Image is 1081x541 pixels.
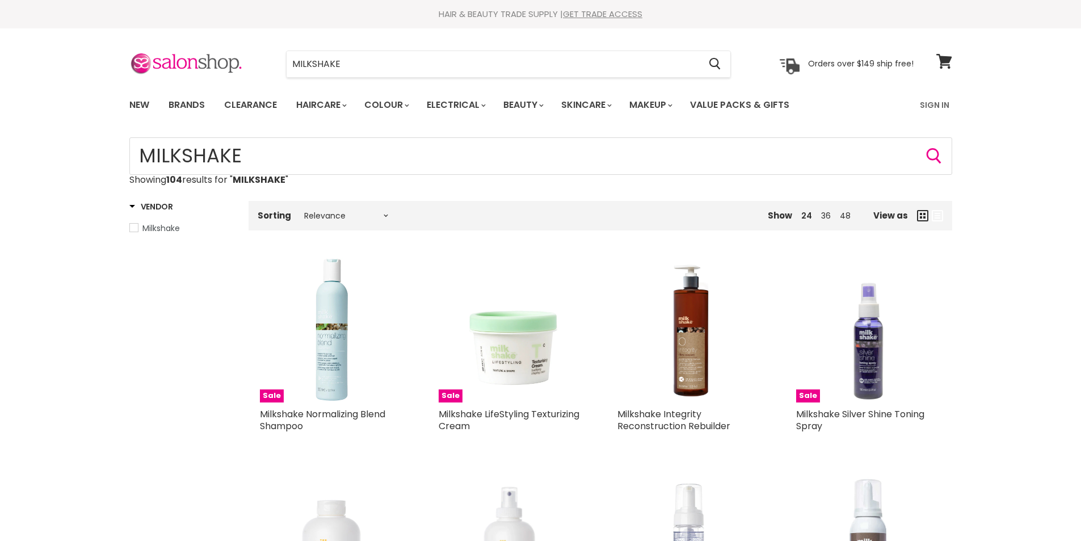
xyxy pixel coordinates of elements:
img: Milkshake Silver Shine Toning Spray [796,258,941,402]
img: Milkshake LifeStyling Texturizing Cream [439,258,583,402]
label: Sorting [258,211,291,220]
input: Search [129,137,952,175]
a: Haircare [288,93,354,117]
button: Search [925,147,943,165]
a: Electrical [418,93,493,117]
span: View as [873,211,908,220]
span: Sale [439,389,462,402]
span: Sale [796,389,820,402]
form: Product [129,137,952,175]
a: 48 [840,210,851,221]
strong: 104 [166,173,182,186]
a: 24 [801,210,812,221]
a: New [121,93,158,117]
a: Milkshake Normalizing Blend Shampoo [260,408,385,433]
ul: Main menu [121,89,856,121]
button: Search [700,51,730,77]
img: Milkshake Integrity Reconstruction Rebuilder [659,258,720,402]
input: Search [287,51,700,77]
span: Show [768,209,792,221]
a: Milkshake Integrity Reconstruction Rebuilder [617,258,762,402]
a: GET TRADE ACCESS [563,8,642,20]
span: Sale [260,389,284,402]
nav: Main [115,89,966,121]
a: Sign In [913,93,956,117]
a: Brands [160,93,213,117]
img: Milkshake Normalizing Blend Shampoo [260,258,405,402]
p: Orders over $149 ship free! [808,58,914,69]
a: Milkshake Integrity Reconstruction Rebuilder [617,408,730,433]
a: Milkshake Normalizing Blend ShampooSale [260,258,405,402]
a: 36 [821,210,831,221]
form: Product [286,51,731,78]
h3: Vendor [129,201,173,212]
a: Milkshake [129,222,234,234]
span: Milkshake [142,223,180,234]
a: Milkshake Silver Shine Toning Spray [796,408,924,433]
a: Milkshake LifeStyling Texturizing CreamSale [439,258,583,402]
a: Skincare [553,93,619,117]
a: Makeup [621,93,679,117]
a: Milkshake Silver Shine Toning SpraySale [796,258,941,402]
a: Beauty [495,93,550,117]
p: Showing results for " " [129,175,952,185]
a: Milkshake LifeStyling Texturizing Cream [439,408,579,433]
a: Value Packs & Gifts [682,93,798,117]
a: Clearance [216,93,285,117]
div: HAIR & BEAUTY TRADE SUPPLY | [115,9,966,20]
strong: MILKSHAKE [233,173,285,186]
a: Colour [356,93,416,117]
